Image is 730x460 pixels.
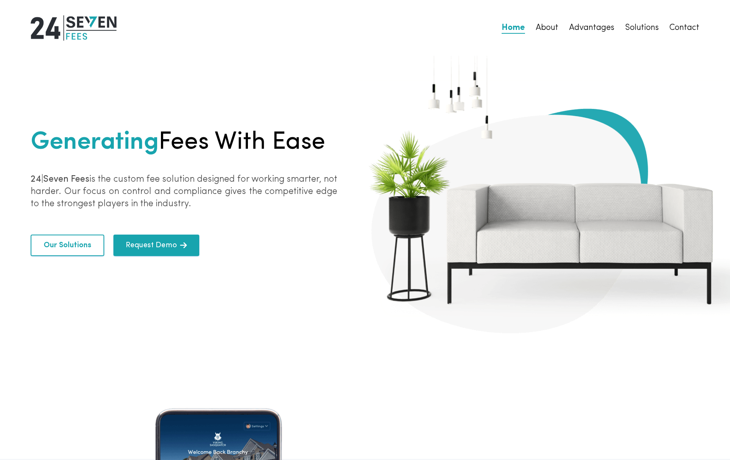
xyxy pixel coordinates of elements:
a: Home [502,23,525,33]
button: Request Demo [113,235,199,256]
p: is the custom fee solution designed for working smarter, not harder. Our focus on control and com... [31,173,337,210]
img: 24|Seven Fees Logo [31,15,116,41]
b: Generating [31,130,159,155]
b: 24|Seven Fees [31,175,89,184]
button: Our Solutions [31,235,104,256]
a: About [536,23,558,33]
img: 24|Seven Fees banner desk [356,37,730,344]
a: Advantages [569,23,614,33]
a: Solutions [625,23,659,33]
h1: Fees with ease [31,124,337,161]
a: Contact [669,23,699,33]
